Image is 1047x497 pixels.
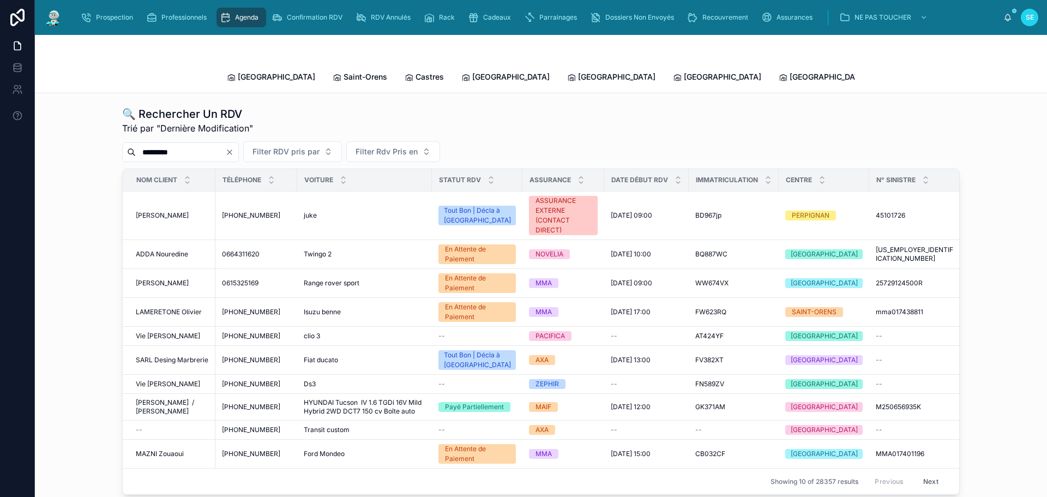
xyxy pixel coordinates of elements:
span: SE [1026,13,1034,22]
div: PERPIGNAN [792,211,829,220]
a: [PHONE_NUMBER] [222,356,291,364]
span: Assurances [777,13,813,22]
span: CB032CF [695,450,725,458]
div: [GEOGRAPHIC_DATA] [791,355,858,365]
span: Prospection [96,13,133,22]
span: [PERSON_NAME] [136,211,189,220]
span: Vie [PERSON_NAME] [136,332,200,340]
div: En Attente de Paiement [445,244,509,264]
a: [PHONE_NUMBER] [222,308,291,316]
span: mma017438811 [876,308,923,316]
a: [PHONE_NUMBER] [222,380,291,388]
span: [PHONE_NUMBER] [222,450,280,458]
span: Assurance [529,176,571,184]
a: GK371AM [695,403,772,411]
a: FN589ZV [695,380,772,388]
span: Ford Mondeo [304,450,345,458]
a: BD967jp [695,211,772,220]
a: MMA [529,278,598,288]
a: Range rover sport [304,279,425,288]
a: [PHONE_NUMBER] [222,403,291,411]
span: -- [438,380,445,388]
span: Cadeaux [483,13,511,22]
span: -- [695,426,702,434]
a: [PERSON_NAME] / [PERSON_NAME] [136,398,209,416]
span: Ds3 [304,380,316,388]
a: HYUNDAI Tucson IV 1.6 TGDi 16V Mild Hybrid 2WD DCT7 150 cv Boîte auto [304,398,425,416]
span: Filter Rdv Pris en [356,146,418,157]
span: [DATE] 12:00 [611,403,651,411]
span: Trié par "Dernière Modification" [122,122,253,135]
span: [PHONE_NUMBER] [222,380,280,388]
span: Professionnels [161,13,207,22]
a: -- [876,332,953,340]
a: Assurances [758,8,820,27]
span: -- [876,426,882,434]
a: MMA [529,307,598,317]
span: [DATE] 09:00 [611,211,652,220]
span: N° Sinistre [876,176,916,184]
span: Dossiers Non Envoyés [605,13,674,22]
a: RDV Annulés [352,8,418,27]
a: Vie [PERSON_NAME] [136,332,209,340]
a: -- [136,426,209,434]
span: [GEOGRAPHIC_DATA] [790,71,867,82]
span: juke [304,211,317,220]
a: [PHONE_NUMBER] [222,450,291,458]
div: [GEOGRAPHIC_DATA] [791,331,858,341]
span: MMA017401196 [876,450,924,458]
a: NE PAS TOUCHER [836,8,933,27]
a: [PHONE_NUMBER] [222,332,291,340]
a: Tout Bon | Décla à [GEOGRAPHIC_DATA] [438,350,516,370]
a: Agenda [216,8,266,27]
a: -- [876,356,953,364]
span: BQ887WC [695,250,727,259]
div: Tout Bon | Décla à [GEOGRAPHIC_DATA] [444,350,511,370]
a: [GEOGRAPHIC_DATA] [673,67,761,89]
a: [GEOGRAPHIC_DATA] [567,67,655,89]
span: clio 3 [304,332,320,340]
span: FV382XT [695,356,724,364]
a: Prospection [77,8,141,27]
a: Isuzu benne [304,308,425,316]
span: [PHONE_NUMBER] [222,211,280,220]
a: SARL Desing Marbrerie [136,356,209,364]
span: Transit custom [304,426,350,434]
div: MMA [535,449,552,459]
a: SAINT-ORENS [785,307,863,317]
a: AT424YF [695,332,772,340]
a: CB032CF [695,450,772,458]
a: -- [611,426,682,434]
span: [DATE] 17:00 [611,308,651,316]
span: [GEOGRAPHIC_DATA] [684,71,761,82]
span: Agenda [235,13,258,22]
a: MAIF [529,402,598,412]
a: Fiat ducato [304,356,425,364]
span: Téléphone [222,176,261,184]
a: Dossiers Non Envoyés [587,8,682,27]
a: Professionnels [143,8,214,27]
span: [US_EMPLOYER_IDENTIFICATION_NUMBER] [876,245,953,263]
a: -- [438,426,516,434]
span: -- [611,332,617,340]
a: AXA [529,425,598,435]
a: AXA [529,355,598,365]
div: MAIF [535,402,551,412]
div: [GEOGRAPHIC_DATA] [791,402,858,412]
div: MMA [535,278,552,288]
a: [DATE] 17:00 [611,308,682,316]
span: ADDA Nouredine [136,250,188,259]
span: MAZNI Zouaoui [136,450,184,458]
a: Parrainages [521,8,585,27]
span: Castres [416,71,444,82]
span: [DATE] 10:00 [611,250,651,259]
div: [GEOGRAPHIC_DATA] [791,449,858,459]
a: Recouvrement [684,8,756,27]
a: [DATE] 10:00 [611,250,682,259]
a: Vie [PERSON_NAME] [136,380,209,388]
a: [GEOGRAPHIC_DATA] [461,67,550,89]
div: scrollable content [72,5,1003,29]
a: [GEOGRAPHIC_DATA] [785,331,863,341]
a: -- [438,332,516,340]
